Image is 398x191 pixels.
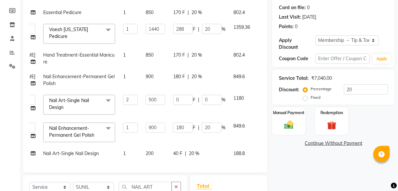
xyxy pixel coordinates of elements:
span: Nail Enhancement-Permanent Gel Polish [49,125,94,138]
span: Hand Treatment-Essential Manicure [43,52,115,65]
span: | [198,96,199,103]
div: 0 [307,4,310,11]
span: 20 % [191,73,202,80]
span: 1 [123,150,126,156]
span: 200 [146,150,154,156]
span: % [222,26,226,33]
span: 1 [123,9,126,15]
span: Nail Enhancement-Permanent Gel Polish [43,74,115,86]
span: | [188,52,189,59]
span: 188.8 [233,150,245,156]
span: 802.4 [233,9,245,15]
img: _gift.svg [324,120,339,131]
span: Total [197,182,212,189]
span: | [185,150,186,157]
span: | [188,73,189,80]
a: x [67,33,70,39]
span: 40 F [173,150,182,157]
span: Voesh [US_STATE] Pedicure [49,26,88,39]
div: Apply Discount [279,37,315,51]
label: Fixed [311,95,320,100]
label: Percentage [311,86,332,92]
div: [DATE] [302,14,316,21]
span: 849.6 [233,74,245,79]
span: 1359.36 [233,24,250,30]
span: 900 [146,74,154,79]
label: Manual Payment [273,110,305,116]
a: Continue Without Payment [274,140,393,147]
button: Apply [372,54,391,64]
span: Nail Art-Single Nail Design [49,97,89,110]
a: x [63,104,66,110]
div: Points: [279,23,294,30]
span: | [198,124,199,131]
span: 170 F [173,9,185,16]
span: 802.4 [233,52,245,58]
span: | [188,9,189,16]
span: 20 % [191,9,202,16]
span: | [198,26,199,33]
img: _cash.svg [281,120,297,130]
span: 180 F [173,73,185,80]
div: ₹7,040.00 [311,75,332,82]
div: Last Visit: [279,14,301,21]
div: Discount: [279,86,299,93]
span: 1180 [233,95,244,101]
span: 20 % [191,52,202,59]
div: Service Total: [279,75,309,82]
div: Coupon Code [279,55,315,62]
span: 850 [146,52,154,58]
span: Nail Art-Single Nail Design [43,150,99,156]
span: 1 [123,74,126,79]
span: F [193,124,195,131]
input: Enter Offer / Coupon Code [316,54,370,64]
span: 20 % [189,150,199,157]
span: 850 [146,9,154,15]
a: x [94,132,97,138]
span: Essential Pedicure [43,9,81,15]
span: F [193,96,195,103]
label: Redemption [320,110,343,116]
div: 0 [295,23,298,30]
span: 1 [123,52,126,58]
span: 170 F [173,52,185,59]
div: Card on file: [279,4,306,11]
span: 849.6 [233,123,245,129]
span: % [222,96,226,103]
span: % [222,124,226,131]
span: F [193,26,195,33]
